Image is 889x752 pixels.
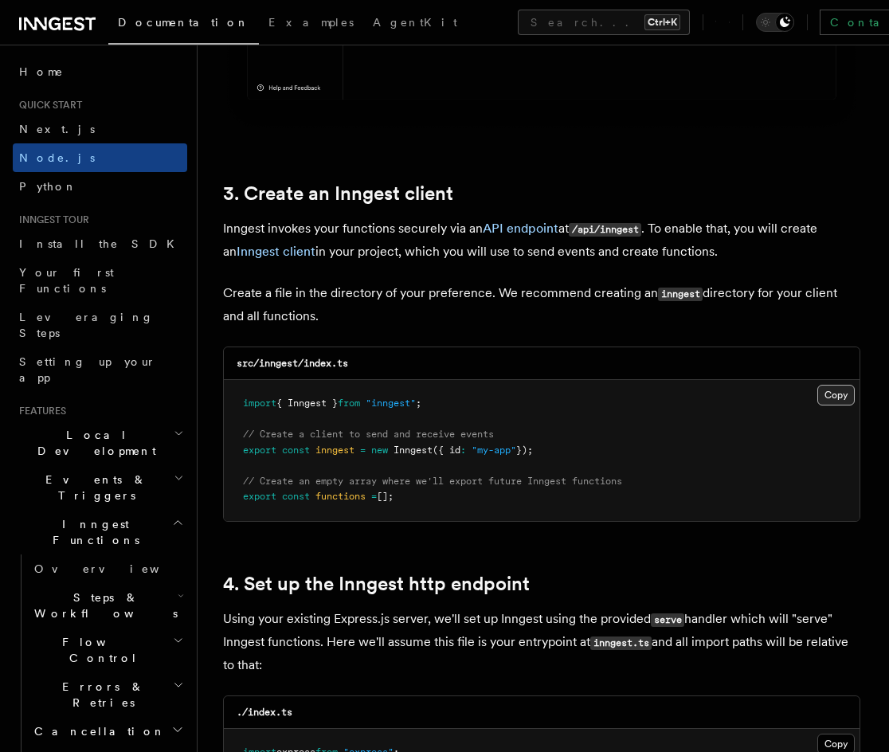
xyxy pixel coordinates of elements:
a: Setting up your app [13,347,187,392]
a: Next.js [13,115,187,143]
span: = [371,491,377,502]
a: 4. Set up the Inngest http endpoint [223,573,530,595]
span: Node.js [19,151,95,164]
p: Inngest invokes your functions securely via an at . To enable that, you will create an in your pr... [223,217,860,263]
button: Events & Triggers [13,465,187,510]
span: Next.js [19,123,95,135]
span: AgentKit [373,16,457,29]
span: Documentation [118,16,249,29]
button: Flow Control [28,628,187,672]
a: Home [13,57,187,86]
span: Install the SDK [19,237,184,250]
span: { Inngest } [276,398,338,409]
code: inngest.ts [590,636,652,650]
a: Leveraging Steps [13,303,187,347]
span: Events & Triggers [13,472,174,503]
button: Local Development [13,421,187,465]
span: "inngest" [366,398,416,409]
span: Cancellation [28,723,166,739]
a: Your first Functions [13,258,187,303]
a: Examples [259,5,363,43]
span: Inngest [394,445,433,456]
span: import [243,398,276,409]
button: Inngest Functions [13,510,187,554]
a: Install the SDK [13,229,187,258]
span: Inngest tour [13,213,89,226]
span: functions [315,491,366,502]
button: Copy [817,385,855,405]
span: inngest [315,445,354,456]
p: Create a file in the directory of your preference. We recommend creating an directory for your cl... [223,282,860,327]
span: Leveraging Steps [19,311,154,339]
span: Quick start [13,99,82,112]
button: Toggle dark mode [756,13,794,32]
a: AgentKit [363,5,467,43]
span: Python [19,180,77,193]
kbd: Ctrl+K [644,14,680,30]
a: Node.js [13,143,187,172]
span: const [282,445,310,456]
a: 3. Create an Inngest client [223,182,453,205]
code: ./index.ts [237,707,292,718]
span: // Create an empty array where we'll export future Inngest functions [243,476,622,487]
span: Inngest Functions [13,516,172,548]
span: Local Development [13,427,174,459]
span: Flow Control [28,634,173,666]
span: Home [19,64,64,80]
a: Python [13,172,187,201]
span: }); [516,445,533,456]
button: Steps & Workflows [28,583,187,628]
code: src/inngest/index.ts [237,358,348,369]
span: Your first Functions [19,266,114,295]
span: []; [377,491,394,502]
span: : [460,445,466,456]
span: export [243,491,276,502]
span: = [360,445,366,456]
span: ; [416,398,421,409]
p: Using your existing Express.js server, we'll set up Inngest using the provided handler which will... [223,608,860,676]
span: Features [13,405,66,417]
span: Errors & Retries [28,679,173,711]
span: "my-app" [472,445,516,456]
button: Search...Ctrl+K [518,10,690,35]
span: export [243,445,276,456]
span: ({ id [433,445,460,456]
span: Steps & Workflows [28,589,178,621]
code: inngest [658,288,703,301]
span: // Create a client to send and receive events [243,429,494,440]
code: /api/inngest [569,223,641,237]
a: API endpoint [483,221,558,236]
span: Overview [34,562,198,575]
span: new [371,445,388,456]
span: Examples [268,16,354,29]
a: Inngest client [237,244,315,259]
button: Cancellation [28,717,187,746]
span: Setting up your app [19,355,156,384]
a: Documentation [108,5,259,45]
code: serve [651,613,684,627]
span: from [338,398,360,409]
span: const [282,491,310,502]
a: Overview [28,554,187,583]
button: Errors & Retries [28,672,187,717]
